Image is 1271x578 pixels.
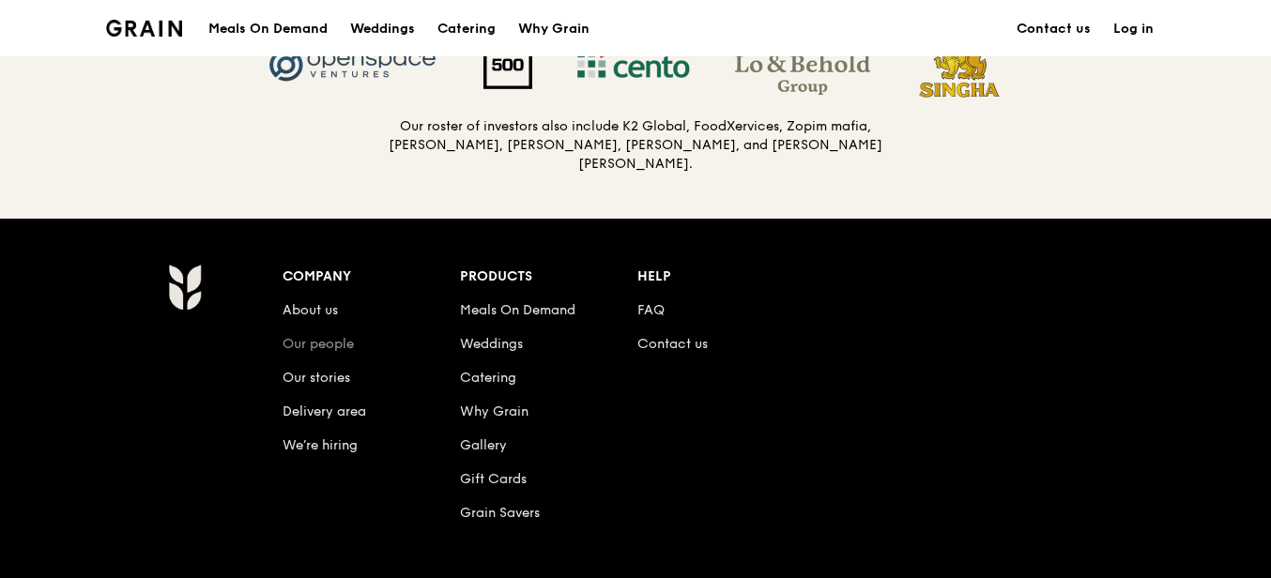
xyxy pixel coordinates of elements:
[283,403,366,419] a: Delivery area
[283,264,460,290] div: Company
[460,302,575,318] a: Meals On Demand
[245,35,461,95] img: Openspace Ventures
[555,35,712,95] img: Cento Ventures
[437,1,496,57] div: Catering
[283,302,338,318] a: About us
[460,437,507,453] a: Gallery
[1005,1,1102,57] a: Contact us
[339,1,426,57] a: Weddings
[460,264,637,290] div: Products
[106,20,182,37] img: Grain
[283,370,350,386] a: Our stories
[518,1,590,57] div: Why Grain
[283,437,358,453] a: We’re hiring
[460,370,516,386] a: Catering
[637,264,815,290] div: Help
[168,264,201,311] img: Grain
[460,505,540,521] a: Grain Savers
[712,35,893,95] img: The Lo & Behold Group
[507,1,601,57] a: Why Grain
[388,117,883,174] h5: Our roster of investors also include K2 Global, FoodXervices, Zopim mafia, [PERSON_NAME], [PERSON...
[460,336,523,352] a: Weddings
[460,471,527,487] a: Gift Cards
[893,27,1027,102] img: Singha
[283,336,354,352] a: Our people
[637,336,708,352] a: Contact us
[461,40,555,89] img: 500 Startups
[1102,1,1165,57] a: Log in
[637,302,665,318] a: FAQ
[460,403,528,419] a: Why Grain
[426,1,507,57] a: Catering
[350,1,415,57] div: Weddings
[208,1,328,57] div: Meals On Demand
